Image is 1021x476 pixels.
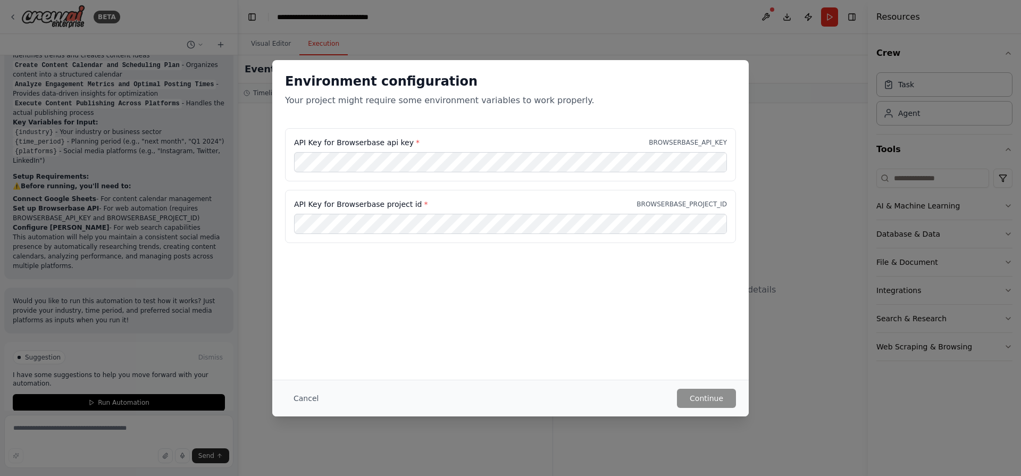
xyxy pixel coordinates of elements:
[294,199,428,210] label: API Key for Browserbase project id
[649,138,727,147] p: BROWSERBASE_API_KEY
[294,137,420,148] label: API Key for Browserbase api key
[677,389,736,408] button: Continue
[285,389,327,408] button: Cancel
[285,73,736,90] h2: Environment configuration
[285,94,736,107] p: Your project might require some environment variables to work properly.
[637,200,727,208] p: BROWSERBASE_PROJECT_ID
